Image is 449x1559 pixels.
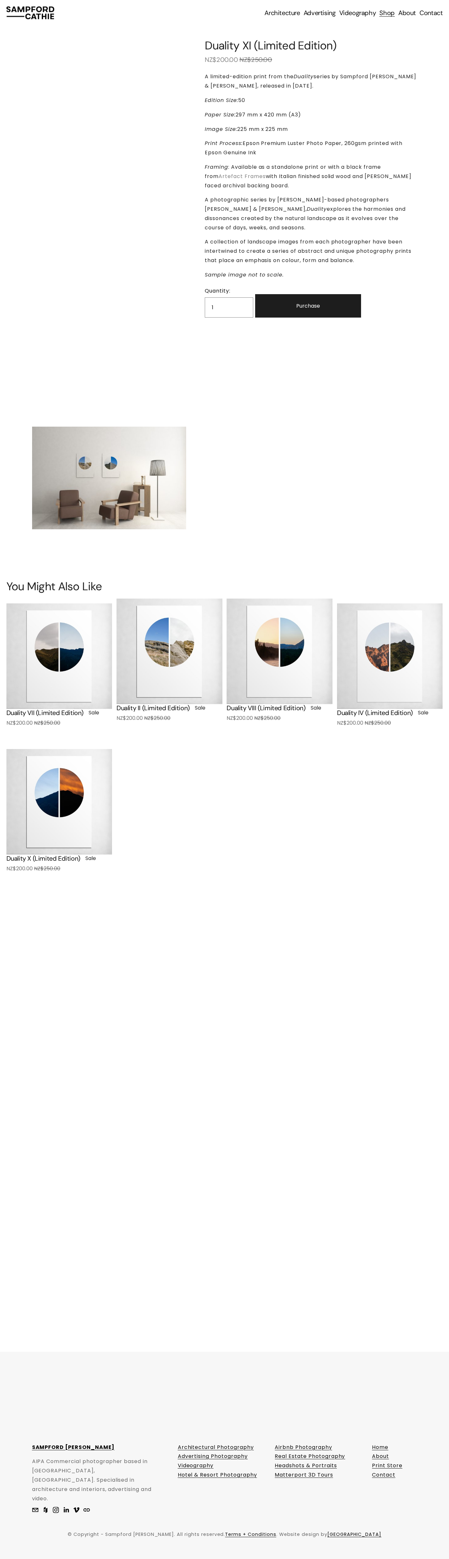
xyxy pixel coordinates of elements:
[83,1507,90,1513] a: URL
[205,96,417,105] p: 50
[275,1461,337,1470] a: Headshots & Portraits
[337,603,443,727] a: Duality IV (Limited Edition)
[32,1457,158,1503] p: AIPA Commercial photographer based in [GEOGRAPHIC_DATA], [GEOGRAPHIC_DATA]. Specialised in archit...
[89,709,99,716] span: Sale
[294,73,314,80] em: Duality
[219,173,265,180] a: Artefact Frames
[398,8,416,17] a: About
[205,286,253,296] label: Quantity:
[264,9,300,17] span: Architecture
[6,865,33,872] span: NZ$200.00
[205,111,236,118] em: Paper Size:
[32,1507,39,1513] a: sam@sampfordcathie.com
[372,1443,388,1452] a: Home
[32,1530,417,1539] p: © Copyright - Sampford [PERSON_NAME]. All rights reserved. . Website design by
[419,8,443,17] a: Contact
[32,39,186,529] div: Gallery
[311,704,321,711] span: Sale
[372,1470,395,1480] a: Contact
[205,163,417,190] p: : Available as a standalone print or with a black frame from with Italian finished solid wood and...
[205,125,417,134] p: 225 mm x 225 mm
[34,865,60,872] span: NZ$250.00
[227,599,332,722] a: Duality VIII (Limited Edition)
[117,704,190,712] div: Duality II (Limited Edition)
[205,97,238,104] em: Edition Size:
[205,163,228,171] em: Framing
[34,719,60,727] span: NZ$250.00
[6,580,443,593] h2: You Might Also Like
[379,8,394,17] a: Shop
[205,140,242,147] em: Print Process:
[327,1531,381,1538] span: [GEOGRAPHIC_DATA]
[63,1507,69,1513] a: Sampford Cathie
[255,294,361,318] button: Purchase
[178,1461,214,1470] a: Videography
[205,39,417,52] h1: Duality XI (Limited Edition)
[365,719,391,727] span: NZ$250.00
[205,271,284,278] em: Sample image not to scale.
[205,237,417,265] p: A collection of landscape images from each photographer have been intertwined to create a series ...
[178,1470,257,1480] a: Hotel & Resort Photography
[264,8,300,17] a: folder dropdown
[32,1443,115,1452] a: SAMPFORD [PERSON_NAME]
[372,1452,389,1461] a: About
[205,55,238,64] span: NZ$200.00
[254,714,281,722] span: NZ$250.00
[205,297,253,317] input: Quantity
[275,1443,332,1452] a: Airbnb Photography
[205,139,417,158] p: Epson Premium Luster Photo Paper, 260gsm printed with Epson Genuine Ink
[6,603,112,727] a: Duality VII (Limited Edition)
[117,714,143,722] span: NZ$200.00
[6,855,80,862] div: Duality X (Limited Edition)
[296,302,320,310] span: Purchase
[227,714,253,722] span: NZ$200.00
[225,1530,276,1539] a: Terms + Conditions
[275,1452,345,1461] a: Real Estate Photography
[6,6,54,19] img: Sampford Cathie Photo + Video
[53,1507,59,1513] a: Sampford Cathie
[372,1461,402,1470] a: Print Store
[205,195,417,232] p: A photographic series by [PERSON_NAME]-based photographers [PERSON_NAME] & [PERSON_NAME], explore...
[339,8,376,17] a: Videography
[85,855,96,862] span: Sale
[32,1444,115,1451] strong: SAMPFORD [PERSON_NAME]
[195,704,205,711] span: Sale
[205,125,237,133] em: Image Size:
[327,1530,381,1539] a: [GEOGRAPHIC_DATA]
[117,599,222,722] a: Duality II (Limited Edition)
[42,1507,49,1513] a: Houzz
[205,72,417,91] p: A limited-edition print from the series by Sampford [PERSON_NAME] & [PERSON_NAME], released in [D...
[304,8,336,17] a: folder dropdown
[304,9,336,17] span: Advertising
[275,1470,333,1480] a: Matterport 3D Tours
[73,1507,80,1513] a: Sampford Cathie
[6,709,83,717] div: Duality VII (Limited Edition)
[418,709,428,716] span: Sale
[337,719,363,727] span: NZ$200.00
[178,1443,254,1452] a: Architectural Photography
[178,1452,248,1461] a: Advertising Photography
[227,704,305,712] div: Duality VIII (Limited Edition)
[6,719,33,727] span: NZ$200.00
[144,714,170,722] span: NZ$250.00
[6,749,112,873] a: Duality X (Limited Edition)
[239,55,272,64] span: NZ$250.00
[337,709,413,717] div: Duality IV (Limited Edition)
[307,205,327,213] em: Duality
[205,110,417,120] p: 297 mm x 420 mm (A3)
